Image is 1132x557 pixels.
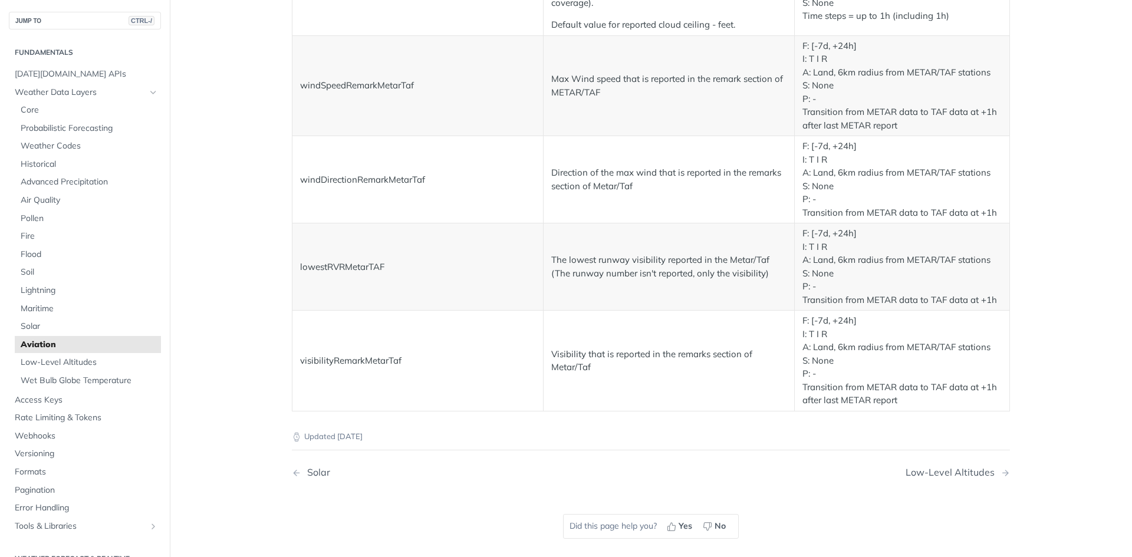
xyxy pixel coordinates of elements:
span: Formats [15,466,158,478]
a: Formats [9,463,161,481]
a: Tools & LibrariesShow subpages for Tools & Libraries [9,518,161,535]
a: Flood [15,246,161,263]
span: [DATE][DOMAIN_NAME] APIs [15,68,158,80]
a: Access Keys [9,391,161,409]
p: Visibility that is reported in the remarks section of Metar/Taf [551,348,787,374]
span: Versioning [15,448,158,460]
a: Pagination [9,482,161,499]
span: Weather Data Layers [15,87,146,98]
a: Wet Bulb Globe Temperature [15,372,161,390]
span: Yes [679,520,692,532]
p: windDirectionRemarkMetarTaf [300,173,535,187]
span: Core [21,104,158,116]
span: Historical [21,159,158,170]
div: Solar [301,467,330,478]
p: F: [-7d, +24h] I: T I R A: Land, 6km radius from METAR/TAF stations S: None P: - Transition from ... [802,227,1002,306]
span: Access Keys [15,394,158,406]
span: Aviation [21,339,158,351]
a: Pollen [15,210,161,228]
a: Low-Level Altitudes [15,354,161,371]
span: Rate Limiting & Tokens [15,412,158,424]
span: Air Quality [21,195,158,206]
p: F: [-7d, +24h] I: T I R A: Land, 6km radius from METAR/TAF stations S: None P: - Transition from ... [802,39,1002,133]
a: Rate Limiting & Tokens [9,409,161,427]
span: Probabilistic Forecasting [21,123,158,134]
div: Low-Level Altitudes [906,467,1001,478]
div: Did this page help you? [563,514,739,539]
p: Direction of the max wind that is reported in the remarks section of Metar/Taf [551,166,787,193]
button: No [699,518,732,535]
button: Hide subpages for Weather Data Layers [149,88,158,97]
span: Low-Level Altitudes [21,357,158,368]
span: Flood [21,249,158,261]
p: Updated [DATE] [292,431,1010,443]
span: Tools & Libraries [15,520,146,532]
span: Pagination [15,485,158,496]
p: F: [-7d, +24h] I: T I R A: Land, 6km radius from METAR/TAF stations S: None P: - Transition from ... [802,314,1002,407]
a: Weather Codes [15,137,161,155]
a: Air Quality [15,192,161,209]
span: No [715,520,726,532]
span: Advanced Precipitation [21,176,158,188]
a: Soil [15,263,161,281]
a: Aviation [15,336,161,354]
span: Maritime [21,303,158,315]
button: Yes [663,518,699,535]
a: Webhooks [9,427,161,445]
p: The lowest runway visibility reported in the Metar/Taf (The runway number isn't reported, only th... [551,253,787,280]
span: Soil [21,266,158,278]
p: lowestRVRMetarTAF [300,261,535,274]
span: Error Handling [15,502,158,514]
a: [DATE][DOMAIN_NAME] APIs [9,65,161,83]
p: visibilityRemarkMetarTaf [300,354,535,368]
a: Versioning [9,445,161,463]
a: Error Handling [9,499,161,517]
a: Next Page: Low-Level Altitudes [906,467,1010,478]
span: Pollen [21,213,158,225]
a: Lightning [15,282,161,299]
span: Solar [21,321,158,332]
a: Weather Data LayersHide subpages for Weather Data Layers [9,84,161,101]
a: Fire [15,228,161,245]
a: Core [15,101,161,119]
p: F: [-7d, +24h] I: T I R A: Land, 6km radius from METAR/TAF stations S: None P: - Transition from ... [802,140,1002,219]
a: Historical [15,156,161,173]
h2: Fundamentals [9,47,161,58]
span: Lightning [21,285,158,296]
span: Wet Bulb Globe Temperature [21,375,158,387]
p: Max Wind speed that is reported in the remark section of METAR/TAF [551,72,787,99]
nav: Pagination Controls [292,455,1010,490]
button: Show subpages for Tools & Libraries [149,522,158,531]
span: Fire [21,230,158,242]
a: Probabilistic Forecasting [15,120,161,137]
a: Maritime [15,300,161,318]
p: Default value for reported cloud ceiling - feet. [551,18,787,32]
p: windSpeedRemarkMetarTaf [300,79,535,93]
a: Advanced Precipitation [15,173,161,191]
span: CTRL-/ [129,16,154,25]
span: Weather Codes [21,140,158,152]
span: Webhooks [15,430,158,442]
a: Solar [15,318,161,335]
button: JUMP TOCTRL-/ [9,12,161,29]
a: Previous Page: Solar [292,467,600,478]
